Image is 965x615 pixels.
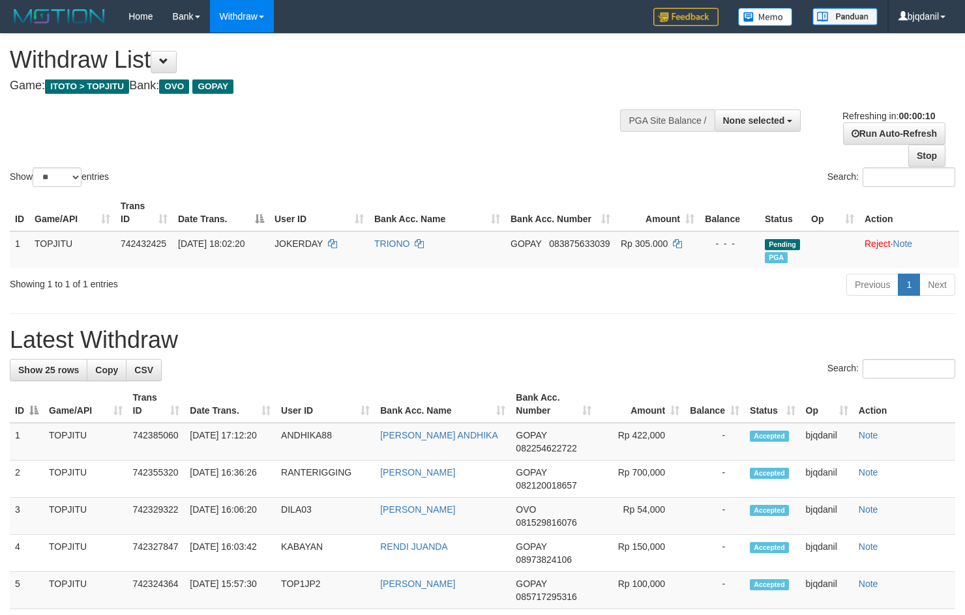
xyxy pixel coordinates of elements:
[859,231,959,268] td: ·
[44,386,128,423] th: Game/API: activate to sort column ascending
[750,542,789,553] span: Accepted
[10,572,44,609] td: 5
[806,194,859,231] th: Op: activate to sort column ascending
[276,572,375,609] td: TOP1JP2
[863,359,955,379] input: Search:
[275,238,323,249] span: JOKERDAY
[380,579,455,589] a: [PERSON_NAME]
[115,194,173,231] th: Trans ID: activate to sort column ascending
[859,541,878,552] a: Note
[516,504,536,515] span: OVO
[276,423,375,461] td: ANDHIKA88
[33,167,82,187] select: Showentries
[10,327,955,353] h1: Latest Withdraw
[380,504,455,515] a: [PERSON_NAME]
[827,167,955,187] label: Search:
[44,535,128,572] td: TOPJITU
[859,579,878,589] a: Note
[801,386,854,423] th: Op: activate to sort column ascending
[893,238,913,249] a: Note
[685,423,745,461] td: -
[10,461,44,498] td: 2
[44,498,128,535] td: TOPJITU
[44,572,128,609] td: TOPJITU
[185,461,276,498] td: [DATE] 16:36:26
[827,359,955,379] label: Search:
[126,359,162,381] a: CSV
[516,480,576,491] span: Copy 082120018657 to clipboard
[276,498,375,535] td: DILA03
[898,111,935,121] strong: 00:00:10
[760,194,806,231] th: Status
[18,365,79,375] span: Show 25 rows
[863,167,955,187] input: Search:
[516,541,546,552] span: GOPAY
[128,386,185,423] th: Trans ID: activate to sort column ascending
[738,8,793,26] img: Button%20Memo.svg
[597,535,685,572] td: Rp 150,000
[919,274,955,296] a: Next
[185,498,276,535] td: [DATE] 16:06:20
[745,386,801,423] th: Status: activate to sort column ascending
[192,79,233,94] span: GOPAY
[801,423,854,461] td: bjqdanil
[700,194,760,231] th: Balance
[765,252,788,263] span: Marked by bjqdanil
[685,572,745,609] td: -
[173,194,269,231] th: Date Trans.: activate to sort column descending
[801,461,854,498] td: bjqdanil
[843,122,945,145] a: Run Auto-Refresh
[128,461,185,498] td: 742355320
[380,430,498,440] a: [PERSON_NAME] ANDHIKA
[842,111,935,121] span: Refreshing in:
[516,579,546,589] span: GOPAY
[10,498,44,535] td: 3
[159,79,189,94] span: OVO
[128,498,185,535] td: 742329322
[765,239,800,250] span: Pending
[380,467,455,478] a: [PERSON_NAME]
[854,386,955,423] th: Action
[10,47,631,73] h1: Withdraw List
[616,194,700,231] th: Amount: activate to sort column ascending
[269,194,369,231] th: User ID: activate to sort column ascending
[750,505,789,516] span: Accepted
[128,535,185,572] td: 742327847
[380,541,447,552] a: RENDI JUANDA
[276,461,375,498] td: RANTERIGGING
[185,535,276,572] td: [DATE] 16:03:42
[10,423,44,461] td: 1
[185,572,276,609] td: [DATE] 15:57:30
[185,423,276,461] td: [DATE] 17:12:20
[10,79,631,93] h4: Game: Bank:
[276,386,375,423] th: User ID: activate to sort column ascending
[685,498,745,535] td: -
[516,467,546,478] span: GOPAY
[859,430,878,440] a: Note
[44,423,128,461] td: TOPJITU
[134,365,153,375] span: CSV
[908,145,945,167] a: Stop
[846,274,898,296] a: Previous
[801,535,854,572] td: bjqdanil
[801,498,854,535] td: bjqdanil
[723,115,785,126] span: None selected
[10,167,109,187] label: Show entries
[865,238,891,249] a: Reject
[549,238,610,249] span: Copy 083875633039 to clipboard
[597,423,685,461] td: Rp 422,000
[715,109,801,132] button: None selected
[276,535,375,572] td: KABAYAN
[620,109,714,132] div: PGA Site Balance /
[750,468,789,479] span: Accepted
[10,7,109,26] img: MOTION_logo.png
[597,498,685,535] td: Rp 54,000
[597,386,685,423] th: Amount: activate to sort column ascending
[45,79,129,94] span: ITOTO > TOPJITU
[128,572,185,609] td: 742324364
[516,430,546,440] span: GOPAY
[685,535,745,572] td: -
[898,274,920,296] a: 1
[375,386,511,423] th: Bank Acc. Name: activate to sort column ascending
[516,592,576,602] span: Copy 085717295316 to clipboard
